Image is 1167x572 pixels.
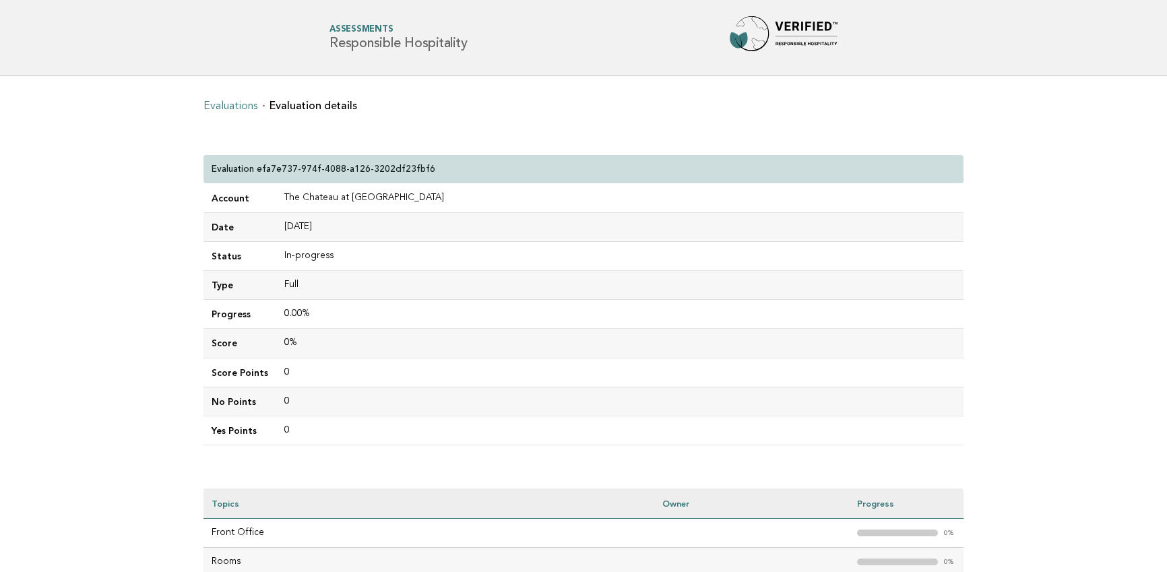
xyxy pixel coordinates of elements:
[263,100,357,111] li: Evaluation details
[203,101,257,112] a: Evaluations
[276,387,964,416] td: 0
[276,300,964,329] td: 0.00%
[203,416,276,445] td: Yes Points
[276,184,964,213] td: The Chateau at [GEOGRAPHIC_DATA]
[329,26,467,34] span: Assessments
[329,26,467,51] h1: Responsible Hospitality
[276,242,964,271] td: In-progress
[203,358,276,387] td: Score Points
[943,530,955,537] em: 0%
[276,358,964,387] td: 0
[203,300,276,329] td: Progress
[203,184,276,213] td: Account
[654,488,849,519] th: Owner
[203,387,276,416] td: No Points
[203,488,654,519] th: Topics
[203,329,276,358] td: Score
[203,271,276,300] td: Type
[212,163,435,175] p: Evaluation efa7e737-974f-4088-a126-3202df23fbf6
[849,488,964,519] th: Progress
[276,416,964,445] td: 0
[203,213,276,242] td: Date
[203,519,654,548] td: Front Office
[943,559,955,566] em: 0%
[276,329,964,358] td: 0%
[276,271,964,300] td: Full
[276,213,964,242] td: [DATE]
[730,16,838,59] img: Forbes Travel Guide
[203,242,276,271] td: Status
